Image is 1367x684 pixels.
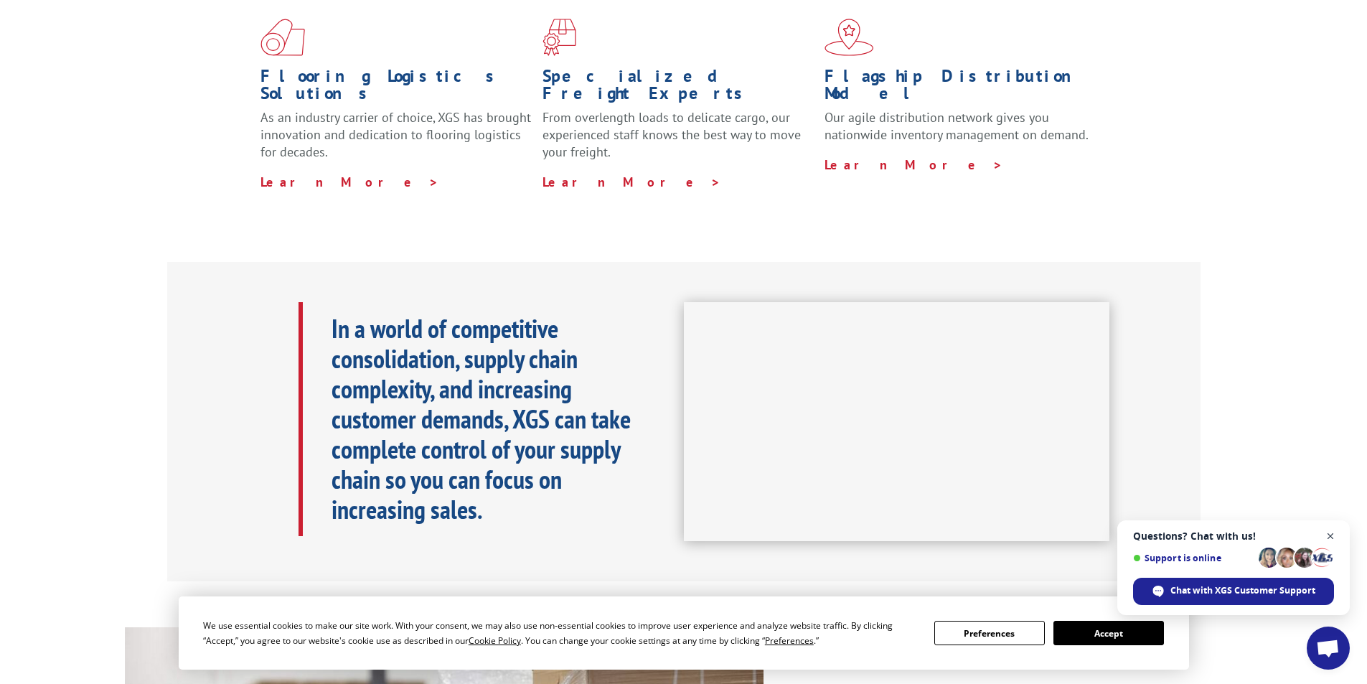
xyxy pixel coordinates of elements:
span: Cookie Policy [469,634,521,647]
span: Close chat [1322,528,1340,545]
span: Preferences [765,634,814,647]
img: xgs-icon-focused-on-flooring-red [542,19,576,56]
span: Our agile distribution network gives you nationwide inventory management on demand. [825,109,1089,143]
p: From overlength loads to delicate cargo, our experienced staff knows the best way to move your fr... [542,109,814,173]
a: Learn More > [825,156,1003,173]
div: Cookie Consent Prompt [179,596,1189,670]
b: In a world of competitive consolidation, supply chain complexity, and increasing customer demands... [332,311,631,526]
h1: Flooring Logistics Solutions [260,67,532,109]
img: xgs-icon-total-supply-chain-intelligence-red [260,19,305,56]
button: Accept [1053,621,1164,645]
span: Support is online [1133,553,1254,563]
h1: Specialized Freight Experts [542,67,814,109]
iframe: XGS Logistics Solutions [684,302,1109,542]
div: Chat with XGS Customer Support [1133,578,1334,605]
img: xgs-icon-flagship-distribution-model-red [825,19,874,56]
span: As an industry carrier of choice, XGS has brought innovation and dedication to flooring logistics... [260,109,531,160]
a: Learn More > [542,174,721,190]
h1: Flagship Distribution Model [825,67,1096,109]
button: Preferences [934,621,1045,645]
a: Learn More > [260,174,439,190]
div: Open chat [1307,627,1350,670]
span: Chat with XGS Customer Support [1170,584,1315,597]
span: Questions? Chat with us! [1133,530,1334,542]
div: We use essential cookies to make our site work. With your consent, we may also use non-essential ... [203,618,917,648]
